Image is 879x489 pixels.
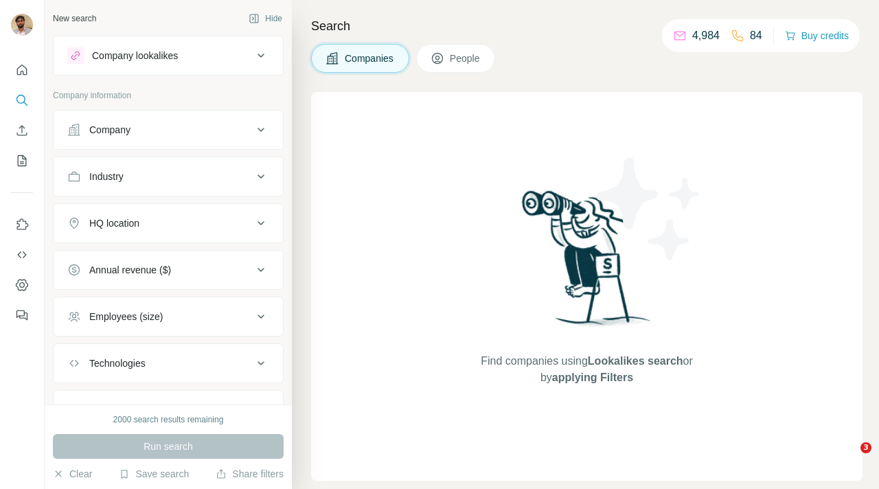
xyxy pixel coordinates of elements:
button: Technologies [54,347,283,380]
button: Enrich CSV [11,118,33,143]
button: Share filters [216,467,284,481]
span: People [450,52,481,65]
p: Company information [53,89,284,102]
div: Employees (size) [89,310,163,323]
p: 4,984 [692,27,720,44]
button: Company lookalikes [54,39,283,72]
button: Quick start [11,58,33,82]
div: Technologies [89,356,146,370]
button: Keywords [54,394,283,427]
div: Keywords [89,403,131,417]
button: HQ location [54,207,283,240]
div: New search [53,12,96,25]
iframe: Intercom live chat [832,442,865,475]
button: Use Surfe API [11,242,33,267]
button: Dashboard [11,273,33,297]
button: Company [54,113,283,146]
button: Search [11,88,33,113]
h4: Search [311,16,863,36]
span: Find companies using or by [477,353,696,386]
span: Lookalikes search [588,355,683,367]
button: Industry [54,160,283,193]
img: Surfe Illustration - Stars [587,147,711,271]
div: HQ location [89,216,139,230]
button: My lists [11,148,33,173]
div: 2000 search results remaining [113,413,224,426]
div: Company lookalikes [92,49,178,62]
button: Save search [119,467,189,481]
p: 84 [750,27,762,44]
img: Avatar [11,14,33,36]
button: Annual revenue ($) [54,253,283,286]
span: 3 [860,442,871,453]
span: applying Filters [552,372,633,383]
div: Annual revenue ($) [89,263,171,277]
div: Industry [89,170,124,183]
div: Company [89,123,130,137]
button: Hide [239,8,292,29]
button: Employees (size) [54,300,283,333]
button: Buy credits [785,26,849,45]
img: Surfe Illustration - Woman searching with binoculars [516,187,659,340]
button: Clear [53,467,92,481]
button: Use Surfe on LinkedIn [11,212,33,237]
span: Companies [345,52,395,65]
button: Feedback [11,303,33,328]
